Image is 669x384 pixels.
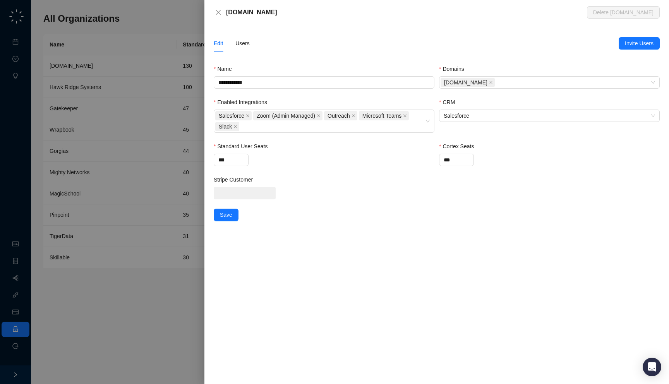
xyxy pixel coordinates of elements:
label: Stripe Customer [214,175,258,184]
span: Microsoft Teams [359,111,409,120]
label: Domains [439,65,470,73]
span: Zoom (Admin Managed) [257,111,315,120]
button: Close [214,8,223,17]
span: [DOMAIN_NAME] [444,78,487,87]
input: Enabled Integrations [241,124,242,130]
label: CRM [439,98,460,106]
span: synthesia.io [441,78,495,87]
label: Cortex Seats [439,142,479,151]
span: Zoom (Admin Managed) [253,111,322,120]
span: close [233,125,237,129]
div: Open Intercom Messenger [643,358,661,376]
span: close [246,114,250,118]
span: Outreach [328,111,350,120]
div: Edit [214,39,223,48]
span: Microsoft Teams [362,111,402,120]
span: Slack [215,122,239,131]
label: Enabled Integrations [214,98,273,106]
span: close [489,81,493,84]
label: Standard User Seats [214,142,273,151]
div: [DOMAIN_NAME] [226,8,587,17]
span: close [215,9,221,15]
button: Delete [DOMAIN_NAME] [587,6,660,19]
span: Save [220,211,232,219]
button: Invite Users [619,37,660,50]
span: close [317,114,321,118]
input: Domains [496,80,498,86]
label: Name [214,65,237,73]
span: Salesforce [219,111,244,120]
span: close [403,114,407,118]
span: Salesforce [215,111,252,120]
span: Invite Users [625,39,654,48]
input: Standard User Seats [214,154,248,166]
span: close [352,114,355,118]
span: Slack [219,122,232,131]
span: Outreach [324,111,357,120]
div: Users [235,39,250,48]
span: Salesforce [444,110,655,122]
input: Cortex Seats [439,154,473,166]
button: Save [214,209,238,221]
input: Name [214,76,434,89]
